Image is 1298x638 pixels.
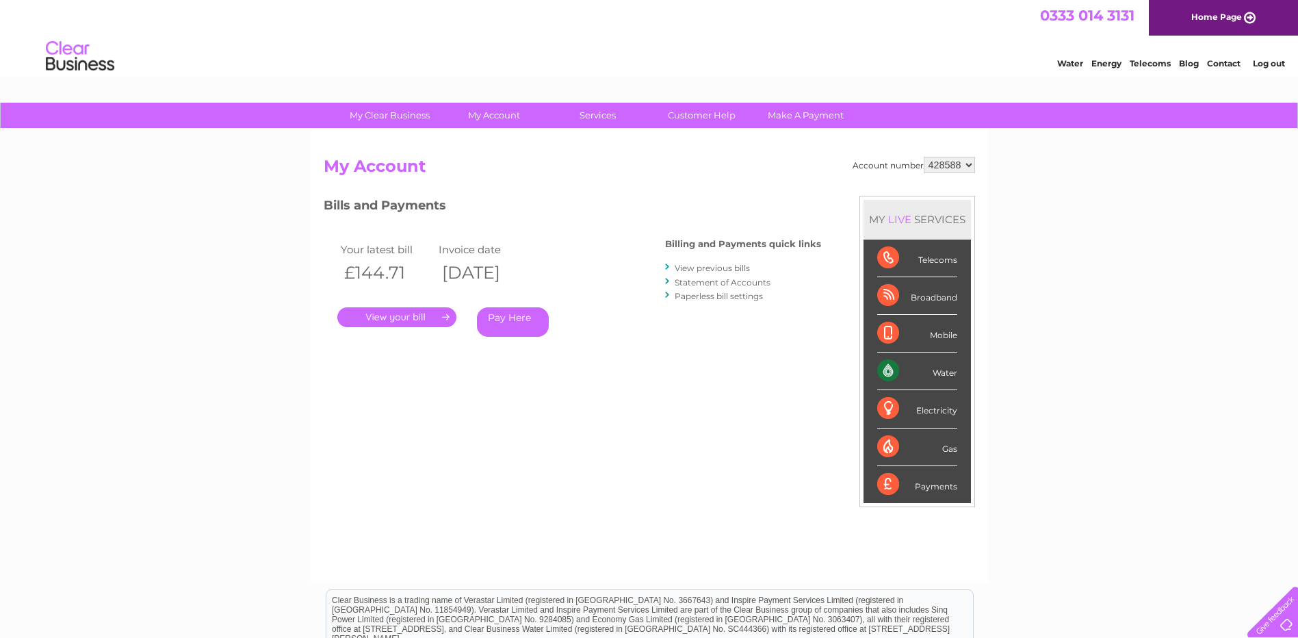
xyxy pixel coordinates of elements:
[437,103,550,128] a: My Account
[435,259,534,287] th: [DATE]
[1253,58,1285,68] a: Log out
[645,103,758,128] a: Customer Help
[885,213,914,226] div: LIVE
[1040,7,1134,24] a: 0333 014 3131
[864,200,971,239] div: MY SERVICES
[324,196,821,220] h3: Bills and Payments
[877,390,957,428] div: Electricity
[1057,58,1083,68] a: Water
[326,8,973,66] div: Clear Business is a trading name of Verastar Limited (registered in [GEOGRAPHIC_DATA] No. 3667643...
[45,36,115,77] img: logo.png
[749,103,862,128] a: Make A Payment
[877,429,957,466] div: Gas
[665,239,821,249] h4: Billing and Payments quick links
[853,157,975,173] div: Account number
[1207,58,1241,68] a: Contact
[337,307,456,327] a: .
[541,103,654,128] a: Services
[675,277,770,288] a: Statement of Accounts
[324,157,975,183] h2: My Account
[435,240,534,259] td: Invoice date
[877,353,957,390] div: Water
[1179,58,1199,68] a: Blog
[877,277,957,315] div: Broadband
[337,259,436,287] th: £144.71
[877,315,957,353] div: Mobile
[337,240,436,259] td: Your latest bill
[675,291,763,301] a: Paperless bill settings
[877,240,957,277] div: Telecoms
[1091,58,1121,68] a: Energy
[477,307,549,337] a: Pay Here
[675,263,750,273] a: View previous bills
[877,466,957,503] div: Payments
[333,103,446,128] a: My Clear Business
[1130,58,1171,68] a: Telecoms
